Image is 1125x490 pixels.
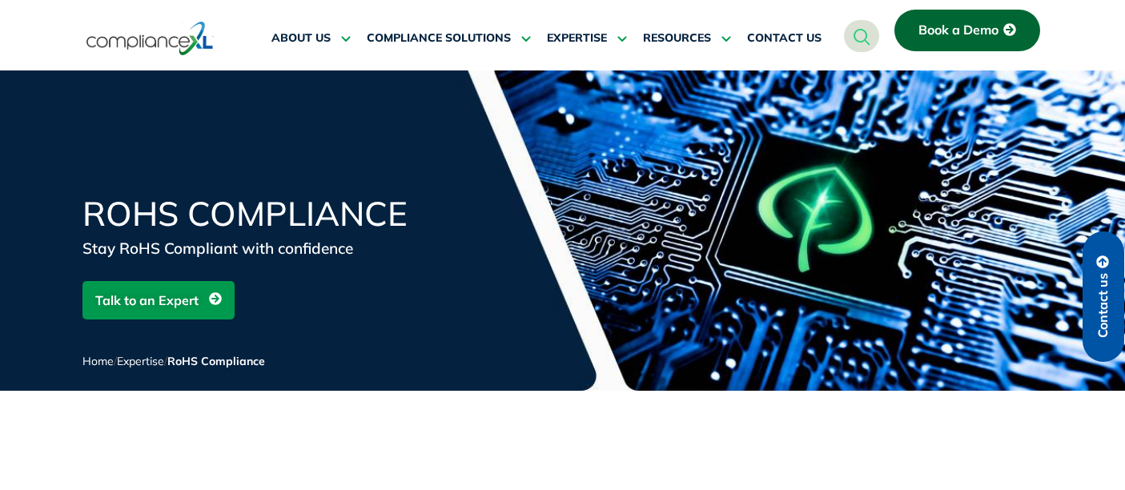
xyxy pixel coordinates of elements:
a: RESOURCES [643,19,731,58]
a: Book a Demo [894,10,1040,51]
h1: RoHS Compliance [82,197,467,231]
a: COMPLIANCE SOLUTIONS [367,19,531,58]
a: CONTACT US [747,19,822,58]
a: Expertise [117,354,164,368]
span: Book a Demo [918,23,998,38]
span: CONTACT US [747,31,822,46]
span: EXPERTISE [547,31,607,46]
span: RoHS Compliance [167,354,265,368]
span: RESOURCES [643,31,711,46]
span: Contact us [1096,273,1111,338]
span: COMPLIANCE SOLUTIONS [367,31,511,46]
a: Contact us [1083,231,1124,362]
a: Talk to an Expert [82,281,235,319]
a: EXPERTISE [547,19,627,58]
span: / / [82,354,265,368]
a: ABOUT US [271,19,351,58]
img: logo-one.svg [86,20,214,57]
a: navsearch-button [844,20,879,52]
span: ABOUT US [271,31,331,46]
span: Talk to an Expert [95,285,199,315]
a: Home [82,354,114,368]
div: Stay RoHS Compliant with confidence [82,237,467,259]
